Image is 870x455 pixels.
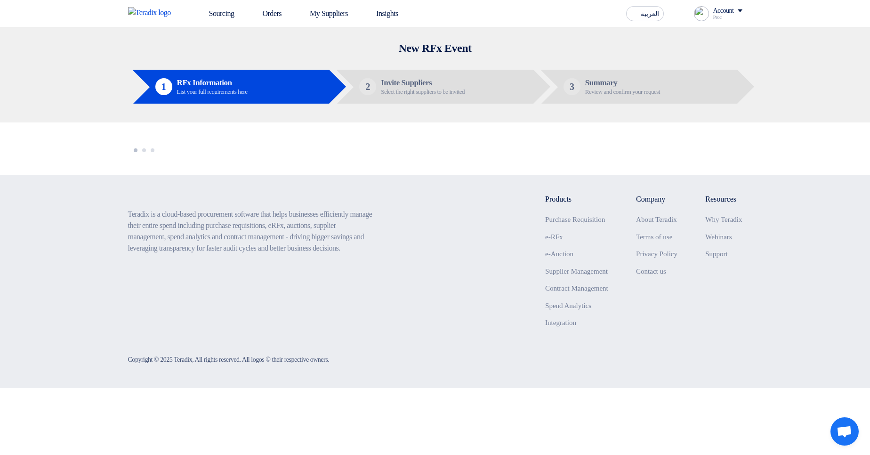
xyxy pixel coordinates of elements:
[128,7,177,18] img: Teradix logo
[636,250,677,258] a: Privacy Policy
[242,3,289,24] a: Orders
[636,194,677,205] li: Company
[155,78,172,95] div: 1
[626,6,664,21] button: العربية
[128,209,374,254] p: Teradix is a cloud-based procurement software that helps businesses efficiently manage their enti...
[694,6,709,21] img: profile_test.png
[545,319,576,326] a: Integration
[545,250,573,258] a: e-Auction
[585,89,660,95] div: Review and confirm your request
[705,194,742,205] li: Resources
[705,233,732,241] a: Webinars
[545,233,563,241] a: e-RFx
[545,284,608,292] a: Contract Management
[177,89,248,95] div: List your full requirements here
[636,216,677,223] a: About Teradix
[188,3,242,24] a: Sourcing
[359,78,376,95] div: 2
[355,3,406,24] a: Insights
[545,194,608,205] li: Products
[636,268,666,275] a: Contact us
[585,79,660,87] h5: Summary
[641,11,659,17] span: العربية
[128,41,742,55] h2: New RFx Event
[705,250,728,258] a: Support
[128,355,330,365] div: Copyright © 2025 Teradix, All rights reserved. All logos © their respective owners.
[545,268,608,275] a: Supplier Management
[830,417,859,446] a: Open chat
[177,79,248,87] h5: RFx Information
[636,233,672,241] a: Terms of use
[289,3,355,24] a: My Suppliers
[713,15,742,20] div: Proc
[564,78,580,95] div: 3
[545,216,605,223] a: Purchase Requisition
[381,79,465,87] h5: Invite Suppliers
[713,7,733,15] div: Account
[705,216,742,223] a: Why Teradix
[545,302,591,309] a: Spend Analytics
[381,89,465,95] div: Select the right suppliers to be invited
